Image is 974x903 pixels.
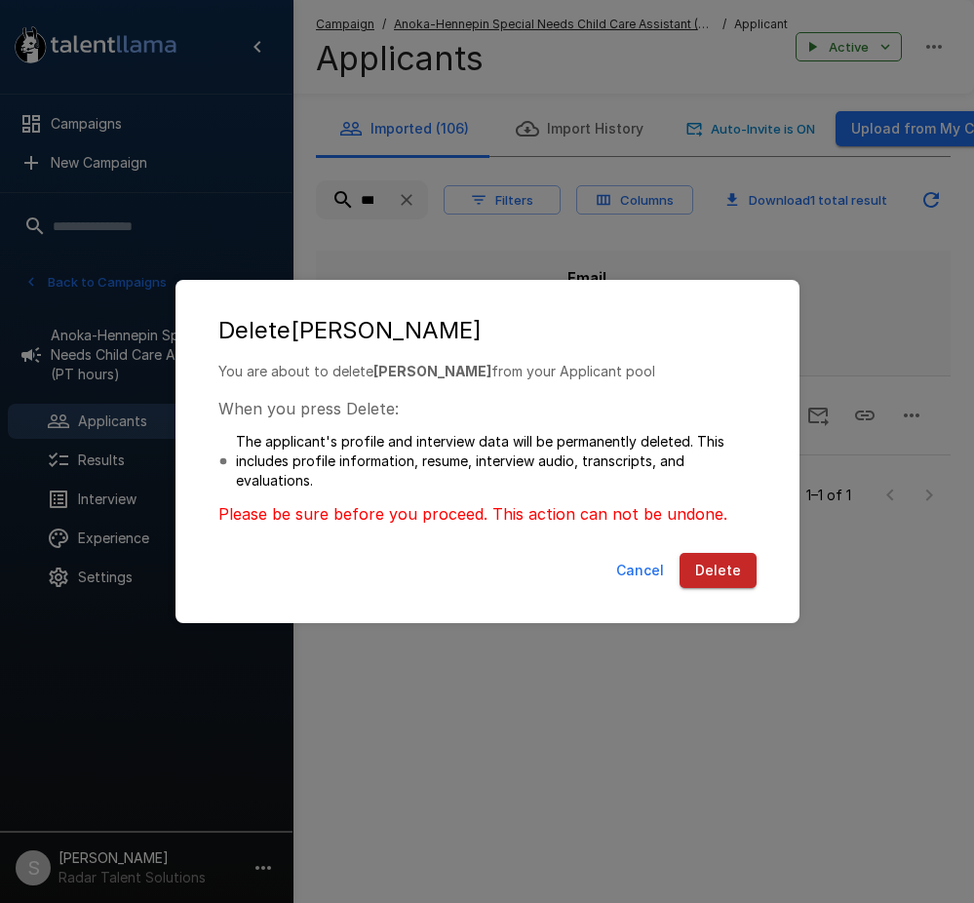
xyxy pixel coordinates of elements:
p: The applicant's profile and interview data will be permanently deleted. This includes profile inf... [236,432,757,491]
p: When you press Delete: [218,397,757,420]
button: Cancel [608,553,672,589]
b: [PERSON_NAME] [373,363,491,379]
p: You are about to delete from your Applicant pool [218,362,757,381]
button: Delete [680,553,757,589]
p: Please be sure before you proceed. This action can not be undone. [218,502,757,526]
h2: Delete [PERSON_NAME] [195,299,780,362]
